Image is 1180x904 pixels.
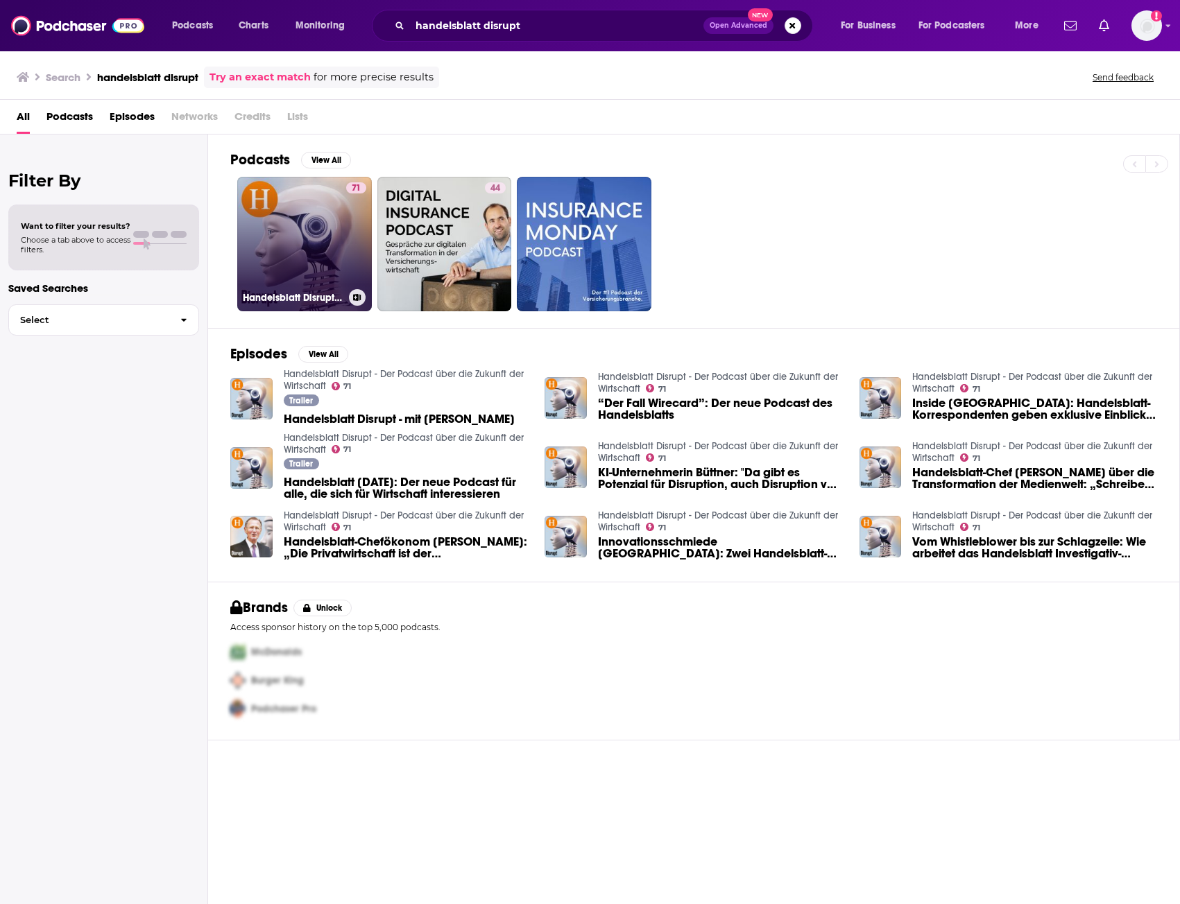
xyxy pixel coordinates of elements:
span: Select [9,315,169,324]
span: Handelsblatt-Chef [PERSON_NAME] über die Transformation der Medienwelt: „Schreiben wird nicht meh... [912,467,1157,490]
span: Trailer [289,397,313,405]
a: Podcasts [46,105,93,134]
a: 71 [332,445,352,453]
img: Podchaser - Follow, Share and Rate Podcasts [11,12,144,39]
a: Handelsblatt Disrupt - mit Sebastian Matthes [284,413,515,425]
span: Innovationsschmiede [GEOGRAPHIC_DATA]: Zwei Handelsblatt-Korrespondenten berichten aus ihrem Alltag [598,536,843,559]
a: Handelsblatt Disrupt - Der Podcast über die Zukunft der Wirtschaft [912,371,1152,394]
a: 71 [646,523,666,531]
img: User Profile [1131,10,1162,41]
span: Want to filter your results? [21,221,130,231]
a: Handelsblatt Disrupt - Der Podcast über die Zukunft der Wirtschaft [912,440,1152,464]
span: Open Advanced [710,22,767,29]
span: Handelsblatt Disrupt - mit [PERSON_NAME] [284,413,515,425]
a: 71 [960,523,980,531]
a: Handelsblatt-Chef Matthes über die Transformation der Medienwelt: „Schreiben wird nicht mehr USP ... [912,467,1157,490]
img: KI-Unternehmerin Büttner: "Da gibt es Potenzial für Disruption, auch Disruption von Arbeitsplätzen" [545,446,587,489]
a: Handelsblatt-Chefökonom Bert Rürup: „Die Privatwirtschaft ist der Wachstumsmotor“ [284,536,529,559]
a: Handelsblatt Today: Der neue Podcast für alle, die sich für Wirtschaft interessieren [284,476,529,500]
a: 71Handelsblatt Disrupt - Der Podcast über die Zukunft der Wirtschaft [237,177,372,311]
a: Handelsblatt-Chefökonom Bert Rürup: „Die Privatwirtschaft ist der Wachstumsmotor“ [230,516,273,558]
span: 71 [973,386,980,392]
h2: Brands [230,599,288,616]
a: Handelsblatt Disrupt - Der Podcast über die Zukunft der Wirtschaft [284,510,524,533]
h2: Filter By [8,171,199,191]
span: 71 [343,383,351,390]
a: KI-Unternehmerin Büttner: "Da gibt es Potenzial für Disruption, auch Disruption von Arbeitsplätzen" [598,467,843,490]
button: View All [301,152,351,168]
span: 71 [973,455,980,462]
span: For Podcasters [918,16,985,35]
button: Open AdvancedNew [703,17,773,34]
a: Handelsblatt Disrupt - Der Podcast über die Zukunft der Wirtschaft [598,510,838,533]
h2: Episodes [230,345,287,363]
button: open menu [162,15,231,37]
a: “Der Fall Wirecard”: Der neue Podcast des Handelsblatts [598,397,843,421]
a: 71 [646,453,666,462]
span: Trailer [289,460,313,468]
a: Vom Whistleblower bis zur Schlagzeile: Wie arbeitet das Handelsblatt Investigativ-Team? [912,536,1157,559]
a: Handelsblatt Disrupt - Der Podcast über die Zukunft der Wirtschaft [598,371,838,394]
span: Handelsblatt [DATE]: Der neue Podcast für alle, die sich für Wirtschaft interessieren [284,476,529,500]
img: “Der Fall Wirecard”: Der neue Podcast des Handelsblatts [545,377,587,419]
input: Search podcasts, credits, & more... [410,15,703,37]
a: Handelsblatt Disrupt - Der Podcast über die Zukunft der Wirtschaft [598,440,838,464]
img: Inside China: Handelsblatt-Korrespondenten geben exklusive Einblicke in ihren Arbeitsalltag [860,377,902,419]
svg: Add a profile image [1151,10,1162,21]
img: Handelsblatt-Chef Matthes über die Transformation der Medienwelt: „Schreiben wird nicht mehr USP ... [860,446,902,489]
a: Handelsblatt Disrupt - Der Podcast über die Zukunft der Wirtschaft [284,432,524,455]
a: PodcastsView All [230,151,351,168]
span: 44 [490,182,500,195]
a: EpisodesView All [230,345,348,363]
span: Burger King [251,675,304,686]
img: Innovationsschmiede Silicon Valley: Zwei Handelsblatt-Korrespondenten berichten aus ihrem Alltag [545,516,587,558]
span: Networks [171,105,218,134]
button: Send feedback [1088,71,1158,83]
span: 71 [658,386,666,392]
span: Handelsblatt-Chefökonom [PERSON_NAME]: „Die Privatwirtschaft ist der Wachstumsmotor“ [284,536,529,559]
span: Lists [287,105,308,134]
img: First Pro Logo [225,638,251,666]
a: All [17,105,30,134]
button: open menu [1005,15,1056,37]
button: open menu [286,15,363,37]
button: open menu [909,15,1005,37]
span: Credits [234,105,271,134]
a: Handelsblatt Disrupt - Der Podcast über die Zukunft der Wirtschaft [912,510,1152,533]
a: Show notifications dropdown [1093,14,1115,37]
a: Show notifications dropdown [1059,14,1082,37]
span: Podchaser Pro [251,703,316,715]
a: Inside China: Handelsblatt-Korrespondenten geben exklusive Einblicke in ihren Arbeitsalltag [912,397,1157,421]
span: Inside [GEOGRAPHIC_DATA]: Handelsblatt-Korrespondenten geben exklusive Einblicke in ihren Arbeits... [912,397,1157,421]
span: Charts [239,16,268,35]
span: Logged in as HannahCR [1131,10,1162,41]
span: McDonalds [251,646,302,658]
a: 71 [960,453,980,462]
span: 71 [343,446,351,453]
span: Podcasts [172,16,213,35]
img: Handelsblatt Today: Der neue Podcast für alle, die sich für Wirtschaft interessieren [230,447,273,489]
button: View All [298,346,348,363]
span: 71 [343,525,351,531]
a: Episodes [110,105,155,134]
h3: handelsblatt disrupt [97,71,198,84]
button: Show profile menu [1131,10,1162,41]
h2: Podcasts [230,151,290,168]
img: Handelsblatt Disrupt - mit Sebastian Matthes [230,378,273,420]
h3: Handelsblatt Disrupt - Der Podcast über die Zukunft der Wirtschaft [243,292,343,304]
span: Choose a tab above to access filters. [21,235,130,254]
span: 71 [658,525,666,531]
a: 71 [646,384,666,392]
